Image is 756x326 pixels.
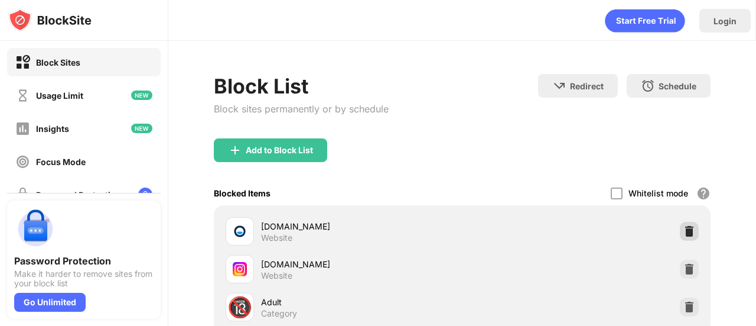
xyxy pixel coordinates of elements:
img: logo-blocksite.svg [8,8,92,32]
div: Block sites permanently or by schedule [214,103,389,115]
img: insights-off.svg [15,121,30,136]
img: password-protection-off.svg [15,188,30,202]
img: new-icon.svg [131,91,152,100]
div: Category [261,308,297,319]
div: Add to Block List [246,146,313,155]
div: Login [713,16,737,26]
img: favicons [233,262,247,276]
div: Make it harder to remove sites from your block list [14,269,154,288]
div: 🔞 [227,295,252,319]
img: favicons [233,224,247,238]
div: Whitelist mode [628,188,688,198]
img: focus-off.svg [15,154,30,169]
div: Block List [214,74,389,98]
div: Usage Limit [36,91,83,101]
div: Insights [36,124,69,134]
div: Schedule [659,81,696,91]
div: Blocked Items [214,188,271,198]
div: Focus Mode [36,157,86,167]
div: Password Protection [36,190,121,200]
div: Website [261,270,292,281]
div: Redirect [570,81,604,91]
div: [DOMAIN_NAME] [261,258,462,270]
div: animation [605,9,685,33]
div: Go Unlimited [14,293,86,312]
div: [DOMAIN_NAME] [261,220,462,233]
div: Website [261,233,292,243]
img: time-usage-off.svg [15,88,30,103]
img: block-on.svg [15,55,30,70]
div: Block Sites [36,57,80,67]
img: lock-menu.svg [138,188,152,202]
img: new-icon.svg [131,124,152,133]
img: push-password-protection.svg [14,208,57,250]
div: Password Protection [14,255,154,267]
div: Adult [261,296,462,308]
